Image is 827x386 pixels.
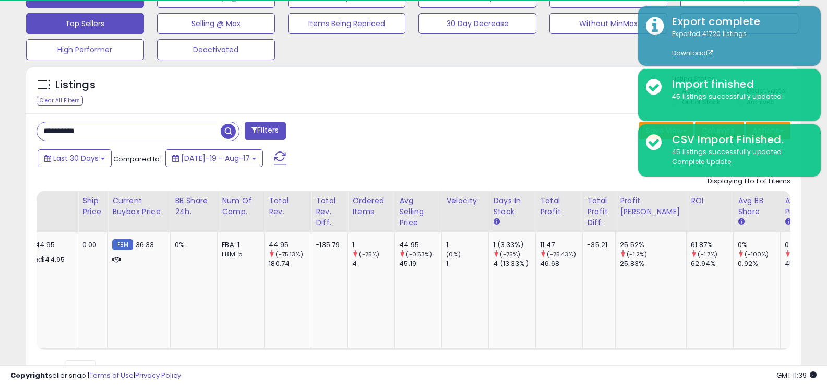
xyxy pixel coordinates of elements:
small: (-75%) [500,250,520,259]
div: CSV Import Finished. [664,132,813,147]
div: Velocity [446,195,484,206]
div: 180.74 [269,259,311,268]
div: 45 listings successfully updated. [664,147,813,167]
div: Avg Win Price [785,195,823,217]
div: Total Profit [540,195,578,217]
div: 46.68 [540,259,582,268]
div: 11.47 [540,240,582,250]
button: Actions [746,122,790,139]
button: Columns [695,122,744,139]
small: Avg BB Share. [738,217,744,227]
div: 1 (3.33%) [493,240,535,250]
div: 0.92% [738,259,780,268]
div: Displaying 1 to 1 of 1 items [708,177,790,186]
span: Last 30 Days [53,153,99,163]
div: 25.52% [620,240,686,250]
div: Clear All Filters [37,96,83,106]
div: 0% [175,240,209,250]
span: Compared to: [113,154,161,164]
button: Save View [639,122,693,139]
div: FBA: 1 [222,240,256,250]
div: Avg Selling Price [399,195,437,228]
div: 1 [446,259,488,268]
span: 2025-09-17 11:39 GMT [776,370,817,380]
small: (-0.53%) [406,250,432,259]
small: (-100%) [745,250,769,259]
small: (-75.43%) [547,250,576,259]
span: 36.33 [136,240,154,250]
div: 25.83% [620,259,686,268]
div: FBM: 5 [222,250,256,259]
div: Total Rev. [269,195,307,217]
button: Without MinMax [549,13,667,34]
div: 45.19 [399,259,441,268]
button: 30 Day Decrease [418,13,536,34]
a: Terms of Use [89,370,134,380]
small: (-1.2%) [627,250,647,259]
small: (-75%) [359,250,379,259]
small: (-75.13%) [275,250,303,259]
div: Total Rev. Diff. [316,195,343,228]
div: BB Share 24h. [175,195,213,217]
button: Top Sellers [26,13,144,34]
div: 44.95 [399,240,441,250]
small: (-1.7%) [698,250,717,259]
div: 45.49 [785,259,827,268]
div: Days In Stock [493,195,531,217]
button: Deactivated [157,39,275,60]
h5: Listings [55,78,95,92]
button: Items Being Repriced [288,13,406,34]
div: 0 [785,240,827,250]
div: 0.00 [82,240,100,250]
u: Complete Update [672,157,731,166]
div: 45 listings successfully updated. [664,92,813,102]
small: FBM [112,239,133,250]
div: Export complete [664,14,813,29]
span: [DATE]-19 - Aug-17 [181,153,250,163]
div: Exported 41720 listings. [664,29,813,59]
div: Total Profit Diff. [587,195,611,228]
a: Download [672,49,713,57]
a: Privacy Policy [135,370,181,380]
button: High Performer [26,39,144,60]
div: -35.21 [587,240,607,250]
small: (0%) [446,250,461,259]
div: seller snap | | [10,371,181,381]
small: Avg Win Price. [785,217,791,227]
div: ROI [691,195,729,206]
span: Show: entries [44,364,119,373]
div: Ordered Items [352,195,390,217]
button: [DATE]-19 - Aug-17 [165,149,263,167]
div: 4 [352,259,394,268]
button: Filters [245,122,285,140]
div: 4 (13.33%) [493,259,535,268]
strong: Copyright [10,370,49,380]
div: 62.94% [691,259,733,268]
button: Selling @ Max [157,13,275,34]
div: 44.95 [269,240,311,250]
div: 1 [352,240,394,250]
div: 0% [738,240,780,250]
button: Last 30 Days [38,149,112,167]
div: Ship Price [82,195,103,217]
div: Current Buybox Price [112,195,166,217]
div: Import finished [664,77,813,92]
div: -135.79 [316,240,340,250]
div: Avg BB Share [738,195,776,217]
div: Num of Comp. [222,195,260,217]
small: Days In Stock. [493,217,499,227]
div: 1 [446,240,488,250]
div: Profit [PERSON_NAME] [620,195,682,217]
div: 61.87% [691,240,733,250]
